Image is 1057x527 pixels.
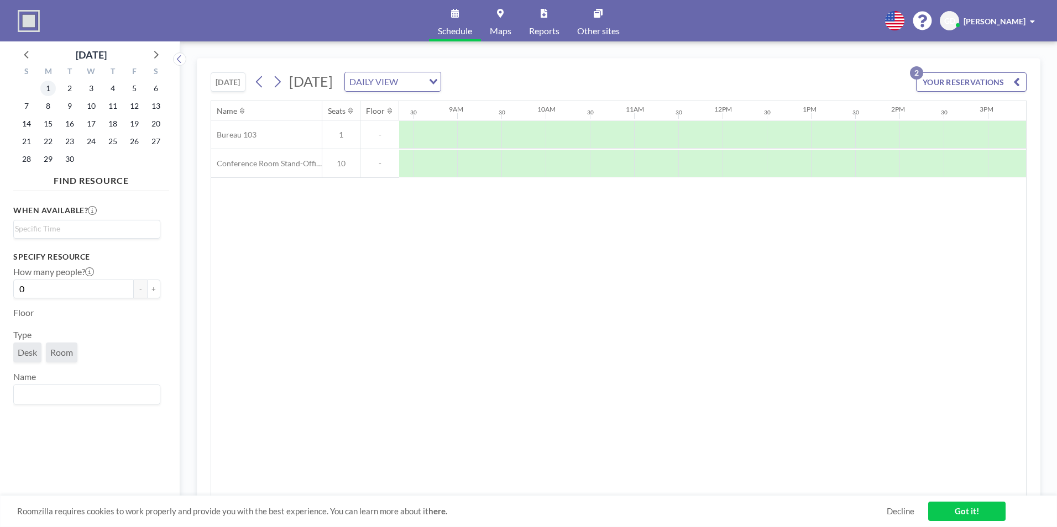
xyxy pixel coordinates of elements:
[941,109,948,116] div: 30
[40,151,56,167] span: Monday, September 29, 2025
[102,65,123,80] div: T
[134,280,147,298] button: -
[19,98,34,114] span: Sunday, September 7, 2025
[13,329,32,340] label: Type
[852,109,859,116] div: 30
[217,106,237,116] div: Name
[345,72,441,91] div: Search for option
[62,134,77,149] span: Tuesday, September 23, 2025
[13,307,34,318] label: Floor
[40,81,56,96] span: Monday, September 1, 2025
[360,130,399,140] span: -
[148,81,164,96] span: Saturday, September 6, 2025
[529,27,559,35] span: Reports
[123,65,145,80] div: F
[127,98,142,114] span: Friday, September 12, 2025
[347,75,400,89] span: DAILY VIEW
[18,10,40,32] img: organization-logo
[944,16,955,26] span: GD
[148,116,164,131] span: Saturday, September 20, 2025
[19,134,34,149] span: Sunday, September 21, 2025
[83,134,99,149] span: Wednesday, September 24, 2025
[59,65,81,80] div: T
[537,105,556,113] div: 10AM
[401,75,422,89] input: Search for option
[676,109,682,116] div: 30
[587,109,594,116] div: 30
[15,223,154,235] input: Search for option
[13,371,36,382] label: Name
[211,159,322,168] span: Conference Room Stand-Offices
[17,506,887,517] span: Roomzilla requires cookies to work properly and provide you with the best experience. You can lea...
[577,27,620,35] span: Other sites
[13,252,160,262] h3: Specify resource
[449,105,463,113] div: 9AM
[366,106,385,116] div: Floor
[105,81,121,96] span: Thursday, September 4, 2025
[964,17,1025,26] span: [PERSON_NAME]
[438,27,472,35] span: Schedule
[83,81,99,96] span: Wednesday, September 3, 2025
[910,66,923,80] p: 2
[328,106,346,116] div: Seats
[50,347,73,358] span: Room
[62,151,77,167] span: Tuesday, September 30, 2025
[83,98,99,114] span: Wednesday, September 10, 2025
[105,98,121,114] span: Thursday, September 11, 2025
[714,105,732,113] div: 12PM
[83,116,99,131] span: Wednesday, September 17, 2025
[211,130,257,140] span: Bureau 103
[428,506,447,516] a: here.
[887,506,914,517] a: Decline
[127,116,142,131] span: Friday, September 19, 2025
[14,220,160,237] div: Search for option
[891,105,905,113] div: 2PM
[40,116,56,131] span: Monday, September 15, 2025
[62,116,77,131] span: Tuesday, September 16, 2025
[289,73,333,89] span: [DATE]
[928,502,1006,521] a: Got it!
[19,116,34,131] span: Sunday, September 14, 2025
[145,65,166,80] div: S
[127,81,142,96] span: Friday, September 5, 2025
[62,81,77,96] span: Tuesday, September 2, 2025
[76,47,107,62] div: [DATE]
[360,159,399,168] span: -
[40,134,56,149] span: Monday, September 22, 2025
[322,130,360,140] span: 1
[322,159,360,168] span: 10
[916,72,1027,92] button: YOUR RESERVATIONS2
[147,280,160,298] button: +
[764,109,771,116] div: 30
[38,65,59,80] div: M
[16,65,38,80] div: S
[626,105,644,113] div: 11AM
[105,116,121,131] span: Thursday, September 18, 2025
[81,65,102,80] div: W
[803,105,817,113] div: 1PM
[13,171,169,186] h4: FIND RESOURCE
[980,105,993,113] div: 3PM
[105,134,121,149] span: Thursday, September 25, 2025
[62,98,77,114] span: Tuesday, September 9, 2025
[15,387,154,402] input: Search for option
[18,347,37,358] span: Desk
[410,109,417,116] div: 30
[148,98,164,114] span: Saturday, September 13, 2025
[40,98,56,114] span: Monday, September 8, 2025
[148,134,164,149] span: Saturday, September 27, 2025
[499,109,505,116] div: 30
[127,134,142,149] span: Friday, September 26, 2025
[211,72,245,92] button: [DATE]
[13,266,94,277] label: How many people?
[14,385,160,404] div: Search for option
[19,151,34,167] span: Sunday, September 28, 2025
[490,27,511,35] span: Maps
